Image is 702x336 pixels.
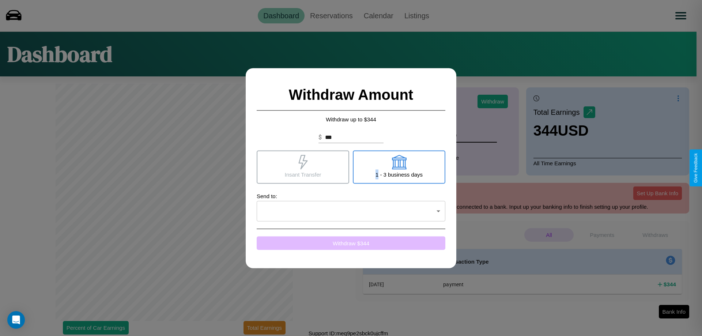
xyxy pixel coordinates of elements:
div: Open Intercom Messenger [7,311,25,329]
div: Give Feedback [693,153,698,183]
button: Withdraw $344 [257,236,445,250]
p: Withdraw up to $ 344 [257,114,445,124]
p: 1 - 3 business days [375,169,423,179]
p: Send to: [257,191,445,201]
p: Insant Transfer [284,169,321,179]
h2: Withdraw Amount [257,79,445,110]
p: $ [318,133,322,141]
